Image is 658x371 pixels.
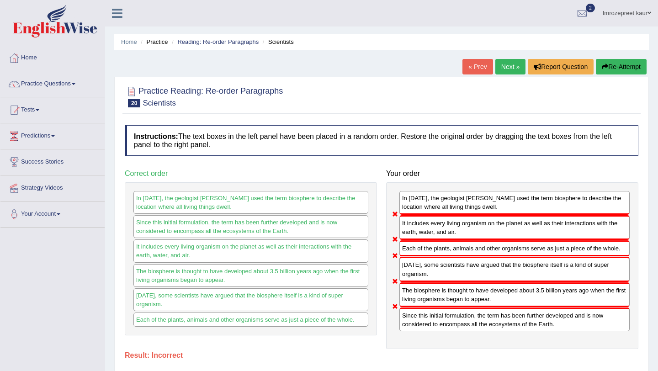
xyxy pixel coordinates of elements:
small: Scientists [143,99,176,107]
div: In [DATE], the geologist [PERSON_NAME] used the term biosphere to describe the location where all... [133,191,368,214]
div: Since this initial formulation, the term has been further developed and is now considered to enco... [399,307,630,331]
div: The biosphere is thought to have developed about 3.5 billion years ago when the first living orga... [133,264,368,287]
a: Success Stories [0,149,105,172]
a: Predictions [0,123,105,146]
div: Each of the plants, animals and other organisms serve as just a piece of the whole. [399,240,630,256]
button: Report Question [528,59,594,74]
div: [DATE], some scientists have argued that the biosphere itself is a kind of super organism. [133,288,368,311]
h2: Practice Reading: Re-order Paragraphs [125,85,283,107]
h4: Result: [125,351,638,360]
a: Your Account [0,201,105,224]
a: « Prev [462,59,493,74]
div: The biosphere is thought to have developed about 3.5 billion years ago when the first living orga... [399,282,630,307]
div: Since this initial formulation, the term has been further developed and is now considered to enco... [133,215,368,238]
span: 20 [128,99,140,107]
h4: Your order [386,170,638,178]
a: Practice Questions [0,71,105,94]
li: Scientists [260,37,294,46]
a: Tests [0,97,105,120]
div: It includes every living organism on the planet as well as their interactions with the earth, wat... [133,239,368,262]
a: Home [121,38,137,45]
li: Practice [138,37,168,46]
button: Re-Attempt [596,59,647,74]
h4: The text boxes in the left panel have been placed in a random order. Restore the original order b... [125,125,638,156]
div: [DATE], some scientists have argued that the biosphere itself is a kind of super organism. [399,257,630,281]
a: Reading: Re-order Paragraphs [177,38,259,45]
b: Instructions: [134,132,178,140]
a: Home [0,45,105,68]
a: Strategy Videos [0,175,105,198]
span: 2 [586,4,595,12]
h4: Correct order [125,170,377,178]
a: Next » [495,59,525,74]
div: It includes every living organism on the planet as well as their interactions with the earth, wat... [399,215,630,240]
div: In [DATE], the geologist [PERSON_NAME] used the term biosphere to describe the location where all... [399,191,630,215]
div: Each of the plants, animals and other organisms serve as just a piece of the whole. [133,313,368,327]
